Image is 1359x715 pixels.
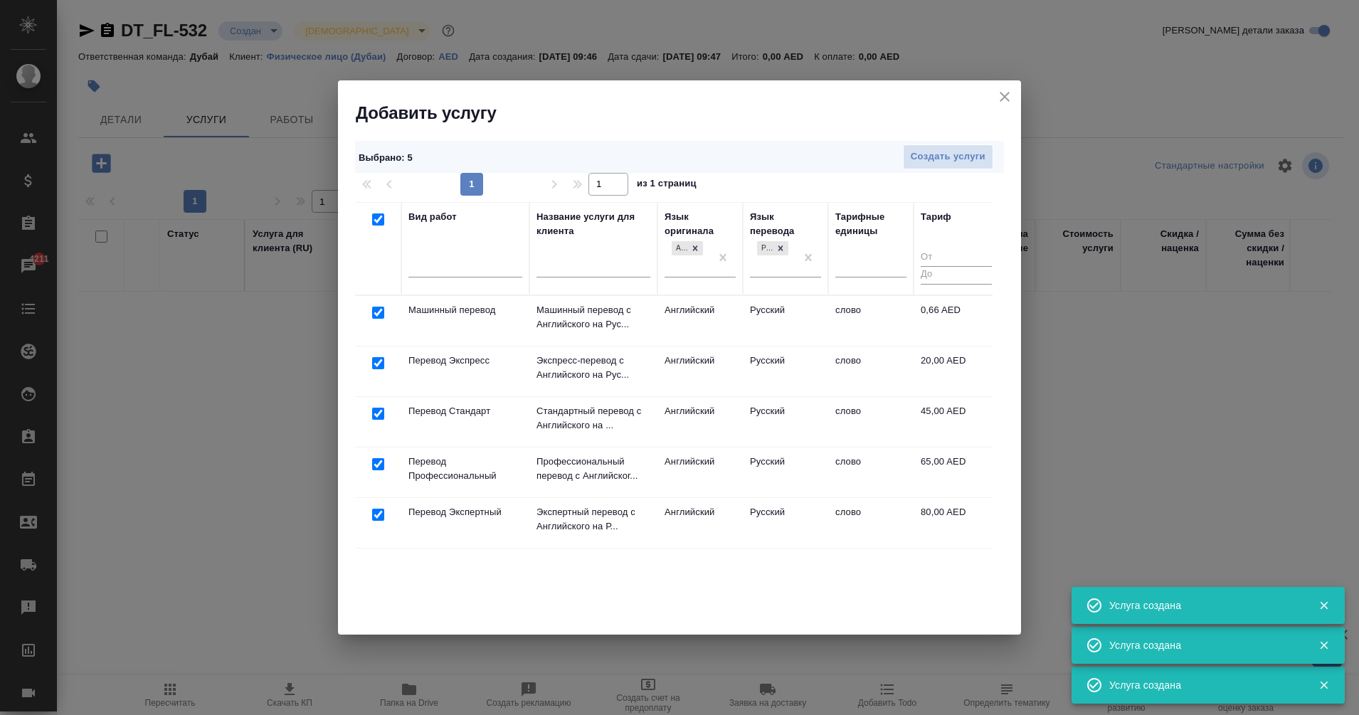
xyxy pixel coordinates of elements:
[743,296,828,346] td: Русский
[657,346,743,396] td: Английский
[835,210,906,238] div: Тарифные единицы
[536,455,650,483] p: Профессиональный перевод с Английског...
[359,152,413,163] span: Выбрано : 5
[536,354,650,382] p: Экспресс-перевод с Английского на Рус...
[1109,678,1297,692] div: Услуга создана
[914,296,999,346] td: 0,66 AED
[1309,679,1338,692] button: Закрыть
[408,354,522,368] p: Перевод Экспресс
[828,296,914,346] td: слово
[828,498,914,548] td: слово
[657,498,743,548] td: Английский
[536,505,650,534] p: Экспертный перевод с Английского на Р...
[408,303,522,317] p: Машинный перевод
[828,397,914,447] td: слово
[743,447,828,497] td: Русский
[536,303,650,332] p: Машинный перевод с Английского на Рус...
[1309,639,1338,652] button: Закрыть
[914,447,999,497] td: 65,00 AED
[1109,638,1297,652] div: Услуга создана
[657,296,743,346] td: Английский
[743,397,828,447] td: Русский
[757,241,773,256] div: Русский
[657,397,743,447] td: Английский
[1109,598,1297,613] div: Услуга создана
[637,175,697,196] span: из 1 страниц
[914,346,999,396] td: 20,00 AED
[670,240,704,258] div: Английский
[672,241,687,256] div: Английский
[536,210,650,238] div: Название услуги для клиента
[536,404,650,433] p: Стандартный перевод с Английского на ...
[994,86,1015,107] button: close
[921,210,951,224] div: Тариф
[921,266,992,284] input: До
[408,455,522,483] p: Перевод Профессиональный
[743,498,828,548] td: Русский
[356,102,1021,125] h2: Добавить услугу
[903,144,993,169] button: Создать услуги
[828,447,914,497] td: слово
[1309,599,1338,612] button: Закрыть
[914,397,999,447] td: 45,00 AED
[408,404,522,418] p: Перевод Стандарт
[828,346,914,396] td: слово
[921,249,992,267] input: От
[756,240,790,258] div: Русский
[750,210,821,238] div: Язык перевода
[657,447,743,497] td: Английский
[911,149,985,165] span: Создать услуги
[914,498,999,548] td: 80,00 AED
[408,210,457,224] div: Вид работ
[743,346,828,396] td: Русский
[665,210,736,238] div: Язык оригинала
[408,505,522,519] p: Перевод Экспертный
